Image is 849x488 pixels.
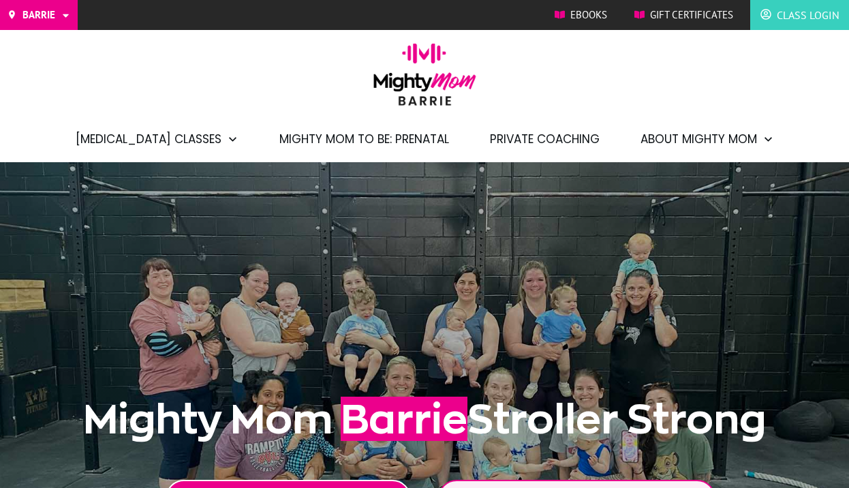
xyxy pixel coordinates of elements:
a: About Mighty Mom [640,127,774,151]
a: Gift Certificates [634,5,733,25]
span: Barrie [341,397,467,441]
h1: Stroller Strong [28,393,821,462]
a: Barrie [7,5,71,25]
a: Private Coaching [490,127,600,151]
span: About Mighty Mom [640,127,757,151]
span: Mighty Mom [83,397,333,441]
span: Ebooks [570,5,607,25]
a: Ebooks [555,5,607,25]
span: Barrie [22,5,55,25]
a: Class Login [760,4,839,26]
a: Mighty Mom to Be: Prenatal [279,127,449,151]
img: mightymom-logo-barrie [367,43,483,115]
span: [MEDICAL_DATA] Classes [76,127,221,151]
span: Gift Certificates [650,5,733,25]
a: [MEDICAL_DATA] Classes [76,127,238,151]
span: Class Login [777,4,839,26]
